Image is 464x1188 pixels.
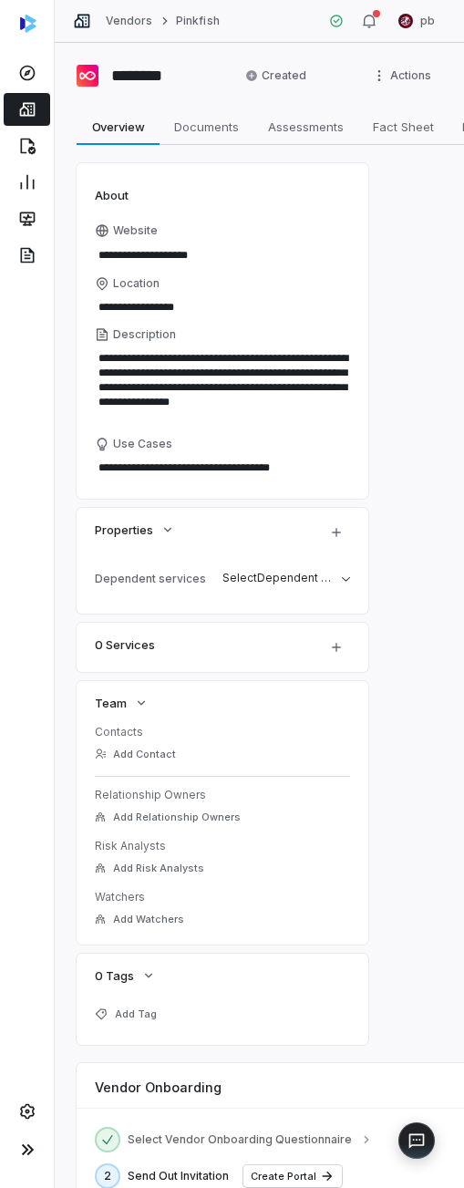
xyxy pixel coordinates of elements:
span: Use Cases [113,437,172,451]
button: Add Contact [89,738,181,770]
button: pb undefined avatarpb [387,7,446,35]
span: Add Relationship Owners [113,811,241,824]
dt: Relationship Owners [95,788,350,802]
span: About [95,187,129,203]
span: pb [420,14,435,28]
span: Add Tag [115,1007,157,1021]
button: More actions [366,62,442,89]
span: 2 [104,1169,111,1183]
div: Dependent services [95,572,215,585]
span: Team [95,695,127,711]
button: Create Portal [243,1165,342,1187]
dt: Watchers [95,890,350,904]
img: pb undefined avatar [398,14,413,28]
button: Select Vendor Onboarding Questionnaire [122,1123,379,1156]
span: Select Dependent services [222,571,367,584]
img: svg%3e [20,15,36,33]
span: Assessments [261,115,351,139]
span: 0 Tags [95,967,134,984]
span: Properties [95,522,153,538]
span: Overview [85,115,152,139]
button: 0 Tags [89,959,161,992]
button: Team [89,687,154,719]
span: Vendor Onboarding [95,1078,222,1097]
a: Vendors [106,14,152,28]
span: Fact Sheet [366,115,441,139]
dt: Contacts [95,725,350,739]
button: Properties [89,513,180,546]
span: Location [113,276,160,291]
dt: Risk Analysts [95,839,350,853]
span: Select Vendor Onboarding Questionnaire [128,1132,352,1147]
span: Description [113,327,176,342]
textarea: Use Cases [95,455,350,480]
input: Website [95,243,319,268]
button: Add Tag [89,997,162,1030]
textarea: Description [95,346,350,429]
span: Created [245,68,306,83]
a: Pinkfish [176,14,219,28]
span: Add Risk Analysts [113,862,204,875]
span: Documents [167,115,246,139]
span: Add Watchers [113,913,184,926]
input: Location [95,294,350,320]
span: Website [113,223,158,238]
